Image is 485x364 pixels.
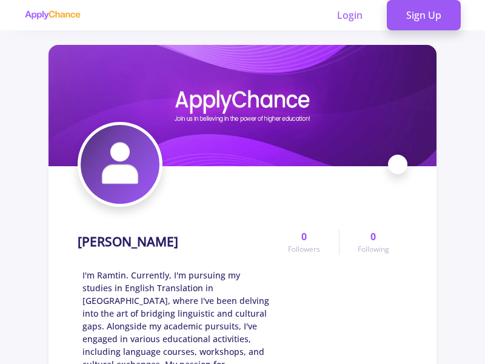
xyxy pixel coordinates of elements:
span: Following [358,244,389,255]
a: 0Followers [270,229,338,255]
a: 0Following [339,229,407,255]
span: 0 [301,229,307,244]
h1: [PERSON_NAME] [78,234,178,249]
img: Ramtin Salehi Javid cover image [48,45,436,166]
img: Ramtin Salehi Javid avatar [81,125,159,204]
img: applychance logo text only [24,10,81,20]
span: 0 [370,229,376,244]
span: Followers [288,244,320,255]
